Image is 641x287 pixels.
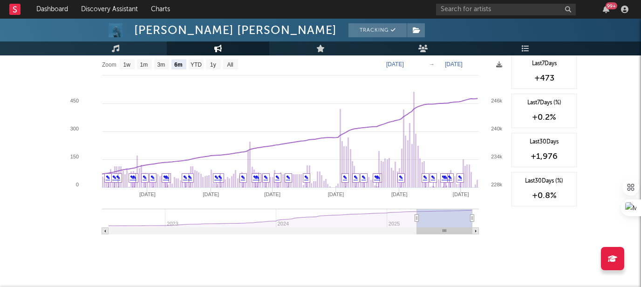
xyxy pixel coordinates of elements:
[203,191,219,197] text: [DATE]
[517,138,572,146] div: Last 30 Days
[132,175,136,180] a: ✎
[517,177,572,185] div: Last 30 Days (%)
[70,98,79,103] text: 450
[139,191,156,197] text: [DATE]
[517,190,572,201] div: +0.8 %
[163,175,167,180] a: ✎
[174,61,182,68] text: 6m
[361,175,366,180] a: ✎
[218,175,222,180] a: ✎
[286,175,290,180] a: ✎
[304,175,308,180] a: ✎
[348,23,407,37] button: Tracking
[157,61,165,68] text: 3m
[328,191,344,197] text: [DATE]
[255,175,259,180] a: ✎
[491,126,502,131] text: 240k
[112,175,116,180] a: ✎
[491,182,502,187] text: 228k
[140,61,148,68] text: 1m
[264,191,280,197] text: [DATE]
[399,175,403,180] a: ✎
[453,191,469,197] text: [DATE]
[354,175,358,180] a: ✎
[70,126,79,131] text: 300
[130,175,134,180] a: ✎
[241,175,245,180] a: ✎
[76,182,79,187] text: 0
[603,6,609,13] button: 99+
[517,73,572,84] div: +473
[517,151,572,162] div: +1,976
[448,175,452,180] a: ✎
[143,175,147,180] a: ✎
[188,175,192,180] a: ✎
[253,175,257,180] a: ✎
[150,175,155,180] a: ✎
[386,61,404,68] text: [DATE]
[116,175,120,180] a: ✎
[374,175,378,180] a: ✎
[134,23,337,37] div: [PERSON_NAME] [PERSON_NAME]
[423,175,427,180] a: ✎
[429,61,435,68] text: →
[491,98,502,103] text: 246k
[214,175,218,180] a: ✎
[391,191,408,197] text: [DATE]
[431,175,435,180] a: ✎
[517,112,572,123] div: +0.2 %
[227,61,233,68] text: All
[442,175,446,180] a: ✎
[517,99,572,107] div: Last 7 Days (%)
[183,175,187,180] a: ✎
[436,4,576,15] input: Search for artists
[606,2,617,9] div: 99 +
[191,61,202,68] text: YTD
[210,61,216,68] text: 1y
[102,61,116,68] text: Zoom
[458,175,462,180] a: ✎
[123,61,131,68] text: 1w
[343,175,347,180] a: ✎
[70,154,79,159] text: 150
[264,175,268,180] a: ✎
[491,154,502,159] text: 234k
[275,175,280,180] a: ✎
[445,61,463,68] text: [DATE]
[106,175,110,180] a: ✎
[517,60,572,68] div: Last 7 Days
